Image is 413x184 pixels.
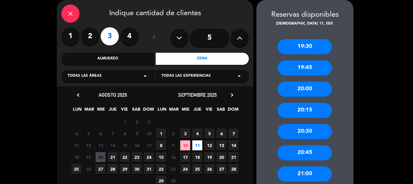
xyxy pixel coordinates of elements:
div: 20:00 [278,82,332,97]
span: 28 [108,164,118,174]
span: 1 [120,117,130,127]
span: 10 [180,140,190,150]
span: 14 [229,140,239,150]
span: DOM [143,106,153,116]
span: 15 [156,152,166,162]
span: LUN [72,106,82,116]
span: 2 [132,117,142,127]
div: Indique cantidad de clientes [61,5,249,23]
label: 4 [120,27,138,45]
span: 6 [216,129,226,139]
div: 20:30 [278,124,332,139]
span: 17 [180,152,190,162]
span: 27 [96,164,106,174]
span: 16 [132,140,142,150]
span: 16 [168,152,178,162]
span: 14 [108,140,118,150]
div: 20:15 [278,103,332,118]
span: JUE [108,106,118,116]
span: 9 [132,129,142,139]
span: 4 [71,129,81,139]
span: 24 [144,152,154,162]
span: MAR [84,106,94,116]
div: 19:30 [278,39,332,54]
div: 20:45 [278,145,332,160]
span: SAB [131,106,141,116]
span: 6 [96,129,106,139]
span: 20 [216,152,226,162]
label: 1 [61,27,80,45]
span: 3 [180,129,190,139]
span: 30 [132,164,142,174]
span: 17 [144,140,154,150]
span: MAR [169,106,179,116]
span: 8 [156,140,166,150]
span: 1 [156,129,166,139]
div: [DEMOGRAPHIC_DATA] 11, sep. [256,21,353,27]
span: 11 [192,140,202,150]
span: 24 [180,164,190,174]
span: 26 [204,164,214,174]
span: 15 [120,140,130,150]
span: 21 [108,152,118,162]
span: 23 [132,152,142,162]
div: 19:45 [278,60,332,75]
span: 20 [96,152,106,162]
span: 28 [229,164,239,174]
span: VIE [119,106,129,116]
span: MIE [96,106,106,116]
span: 9 [168,140,178,150]
span: 2 [168,129,178,139]
span: 13 [216,140,226,150]
span: LUN [157,106,167,116]
span: 5 [204,129,214,139]
span: DOM [228,106,238,116]
i: chevron_right [229,92,235,98]
span: 4 [192,129,202,139]
span: 12 [204,140,214,150]
span: 21 [229,152,239,162]
span: 18 [192,152,202,162]
span: 27 [216,164,226,174]
span: septiembre 2025 [178,92,217,98]
i: arrow_drop_down [141,72,149,80]
div: Almuerzo [61,53,154,65]
span: 3 [144,117,154,127]
span: 31 [144,164,154,174]
span: JUE [192,106,202,116]
span: 8 [120,129,130,139]
span: 22 [120,152,130,162]
span: 10 [144,129,154,139]
span: 25 [192,164,202,174]
i: close [67,10,74,17]
span: 7 [108,129,118,139]
span: 7 [229,129,239,139]
span: 29 [120,164,130,174]
span: 5 [83,129,93,139]
div: Reservas disponibles [256,9,353,21]
div: ó [145,27,164,49]
i: chevron_left [75,92,81,98]
span: SAB [216,106,226,116]
span: 22 [156,164,166,174]
span: 11 [71,140,81,150]
span: 18 [71,152,81,162]
span: Todas las áreas [67,73,102,79]
i: arrow_drop_down [236,72,243,80]
span: 25 [71,164,81,174]
div: Cena [156,53,249,65]
label: 2 [81,27,99,45]
span: VIE [204,106,214,116]
span: 23 [168,164,178,174]
span: 13 [96,140,106,150]
span: 12 [83,140,93,150]
span: 19 [83,152,93,162]
div: 21:00 [278,166,332,182]
span: MIE [180,106,190,116]
span: Todas las experiencias [161,73,211,79]
span: 19 [204,152,214,162]
label: 3 [101,27,119,45]
span: agosto 2025 [99,92,127,98]
span: 26 [83,164,93,174]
